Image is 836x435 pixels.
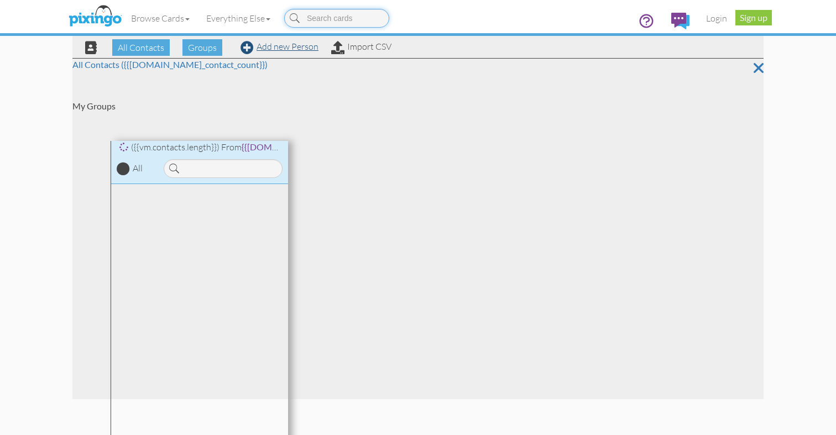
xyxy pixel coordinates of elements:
div: All [133,162,143,175]
input: Search cards [284,9,389,28]
strong: My Groups [72,101,116,111]
a: Import CSV [331,41,391,52]
a: Login [698,4,735,32]
a: Sign up [735,10,772,25]
a: Browse Cards [123,4,198,32]
a: All Contacts ({{[DOMAIN_NAME]_contact_count}}) [72,59,268,70]
span: All Contacts [112,39,170,56]
span: Groups [182,39,222,56]
img: comments.svg [671,13,689,29]
div: ({{vm.contacts.length}}) From [111,141,288,154]
a: Add new Person [241,41,318,52]
a: Everything Else [198,4,279,32]
span: {{[DOMAIN_NAME]_name}} [242,141,349,153]
img: pixingo logo [66,3,124,30]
